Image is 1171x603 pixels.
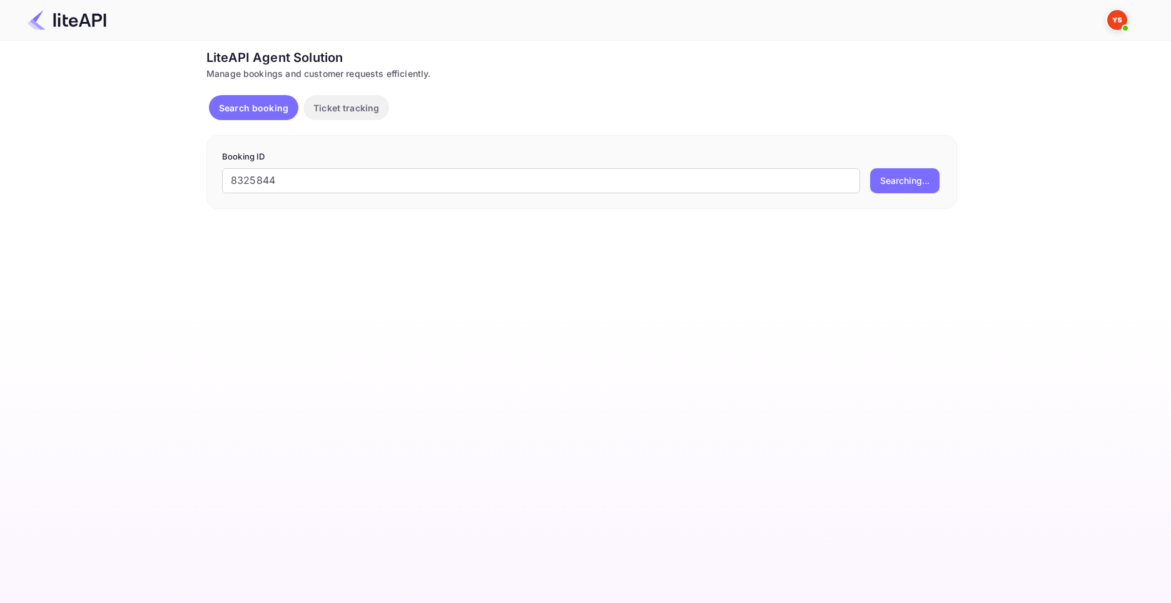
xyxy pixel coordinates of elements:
div: LiteAPI Agent Solution [206,48,957,67]
img: Yandex Support [1107,10,1127,30]
div: Manage bookings and customer requests efficiently. [206,67,957,80]
p: Search booking [219,101,288,114]
p: Booking ID [222,151,941,163]
input: Enter Booking ID (e.g., 63782194) [222,168,860,193]
p: Ticket tracking [313,101,379,114]
button: Searching... [870,168,940,193]
img: LiteAPI Logo [28,10,106,30]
